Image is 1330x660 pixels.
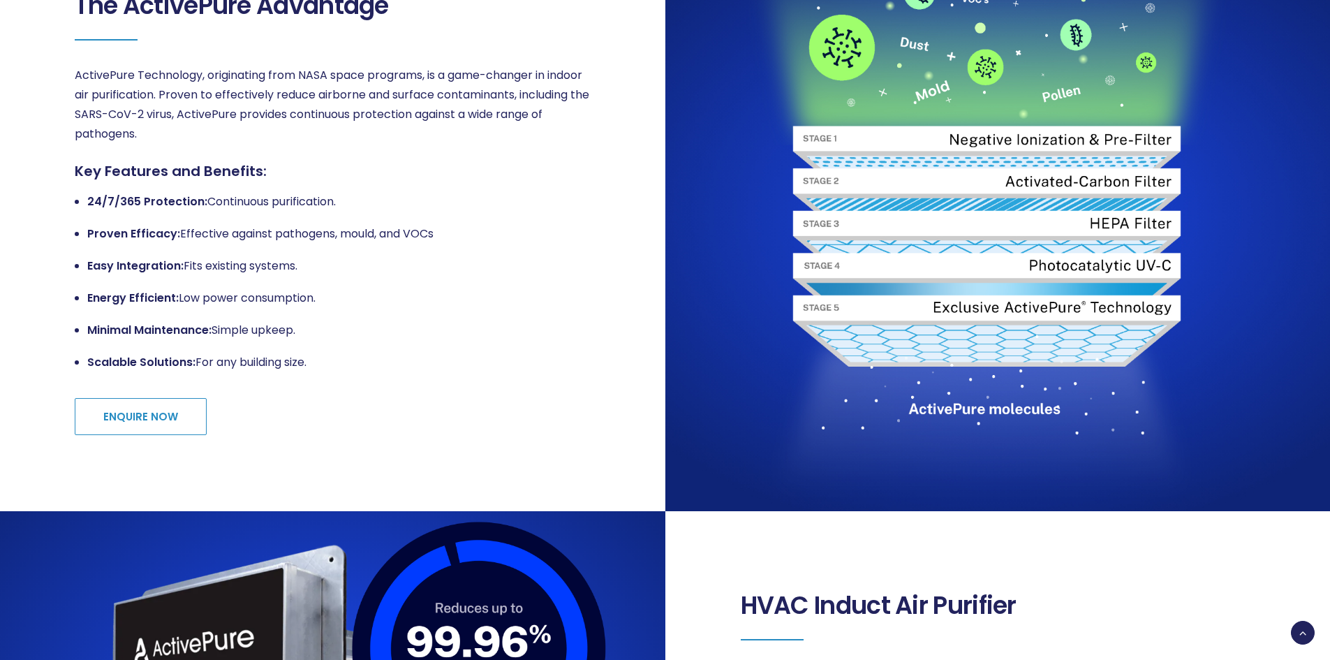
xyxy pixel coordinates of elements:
[87,290,179,306] strong: Energy Efficient:
[87,321,590,340] p: Simple upkeep.
[87,256,590,276] p: Fits existing systems.
[87,353,590,372] p: For any building size.
[87,322,212,338] strong: Minimal Maintenance:
[741,591,1017,620] span: HVAC Induct Air Purifier
[87,192,590,212] p: Continuous purification.
[87,258,184,274] strong: Easy Integration:
[75,161,267,181] strong: Key Features and Benefits:
[87,224,590,244] p: Effective against pathogens, mould, and VOCs
[75,66,590,144] p: ActivePure Technology, originating from NASA space programs, is a game-changer in indoor air puri...
[87,226,180,242] strong: Proven Efficacy:
[1238,568,1310,640] iframe: Chatbot
[87,288,590,308] p: Low power consumption.
[75,398,207,435] a: ENQUIRE NOW
[87,193,207,210] strong: 24/7/365 Protection:
[87,354,195,370] strong: Scalable Solutions:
